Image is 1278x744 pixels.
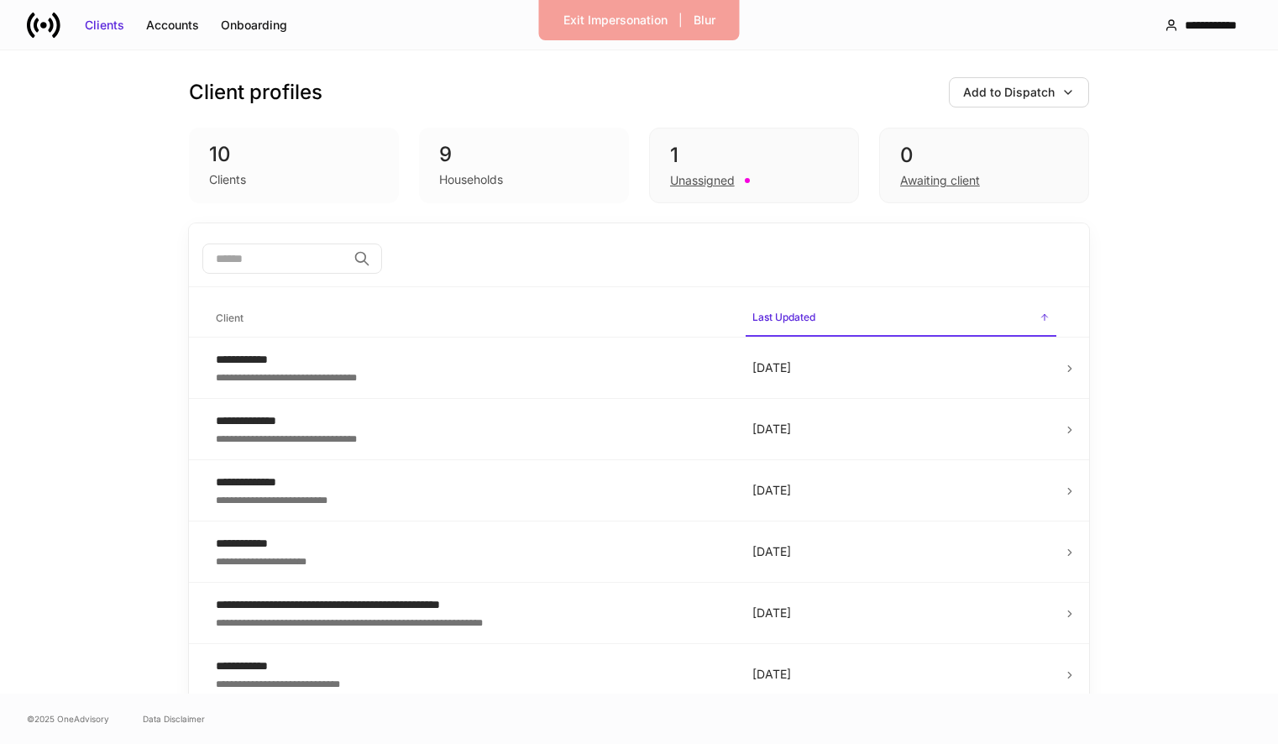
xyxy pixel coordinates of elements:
[694,12,715,29] div: Blur
[879,128,1089,203] div: 0Awaiting client
[221,17,287,34] div: Onboarding
[683,7,726,34] button: Blur
[670,172,735,189] div: Unassigned
[752,421,1050,437] p: [DATE]
[143,712,205,726] a: Data Disclaimer
[135,12,210,39] button: Accounts
[209,301,732,336] span: Client
[439,141,609,168] div: 9
[746,301,1056,337] span: Last Updated
[439,171,503,188] div: Households
[752,359,1050,376] p: [DATE]
[900,172,980,189] div: Awaiting client
[752,666,1050,683] p: [DATE]
[963,84,1055,101] div: Add to Dispatch
[752,543,1050,560] p: [DATE]
[27,712,109,726] span: © 2025 OneAdvisory
[209,171,246,188] div: Clients
[189,79,322,106] h3: Client profiles
[85,17,124,34] div: Clients
[216,310,244,326] h6: Client
[649,128,859,203] div: 1Unassigned
[209,141,379,168] div: 10
[670,142,838,169] div: 1
[210,12,298,39] button: Onboarding
[752,605,1050,621] p: [DATE]
[752,309,815,325] h6: Last Updated
[74,12,135,39] button: Clients
[146,17,199,34] div: Accounts
[563,12,668,29] div: Exit Impersonation
[949,77,1089,107] button: Add to Dispatch
[553,7,678,34] button: Exit Impersonation
[900,142,1068,169] div: 0
[752,482,1050,499] p: [DATE]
